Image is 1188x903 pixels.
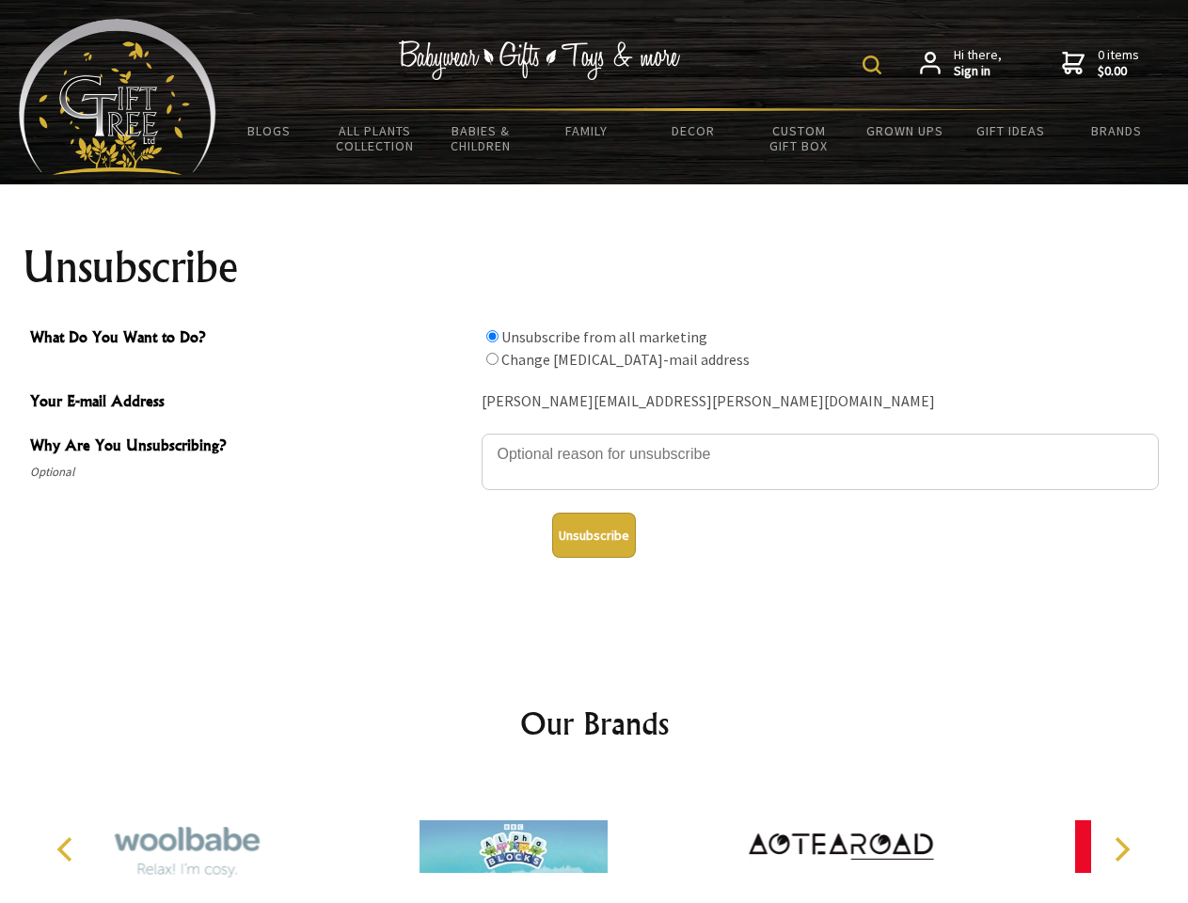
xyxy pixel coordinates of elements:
[534,111,641,150] a: Family
[47,829,88,870] button: Previous
[482,388,1159,417] div: [PERSON_NAME][EMAIL_ADDRESS][PERSON_NAME][DOMAIN_NAME]
[552,513,636,558] button: Unsubscribe
[486,330,499,342] input: What Do You Want to Do?
[920,47,1002,80] a: Hi there,Sign in
[428,111,534,166] a: Babies & Children
[958,111,1064,150] a: Gift Ideas
[851,111,958,150] a: Grown Ups
[1098,46,1139,80] span: 0 items
[501,327,707,346] label: Unsubscribe from all marketing
[1062,47,1139,80] a: 0 items$0.00
[501,350,750,369] label: Change [MEDICAL_DATA]-mail address
[486,353,499,365] input: What Do You Want to Do?
[746,111,852,166] a: Custom Gift Box
[1101,829,1142,870] button: Next
[216,111,323,150] a: BLOGS
[1098,63,1139,80] strong: $0.00
[863,55,881,74] img: product search
[482,434,1159,490] textarea: Why Are You Unsubscribing?
[323,111,429,166] a: All Plants Collection
[30,461,472,483] span: Optional
[640,111,746,150] a: Decor
[30,325,472,353] span: What Do You Want to Do?
[954,47,1002,80] span: Hi there,
[1064,111,1170,150] a: Brands
[23,245,1166,290] h1: Unsubscribe
[30,434,472,461] span: Why Are You Unsubscribing?
[30,389,472,417] span: Your E-mail Address
[954,63,1002,80] strong: Sign in
[38,701,1151,746] h2: Our Brands
[399,40,681,80] img: Babywear - Gifts - Toys & more
[19,19,216,175] img: Babyware - Gifts - Toys and more...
